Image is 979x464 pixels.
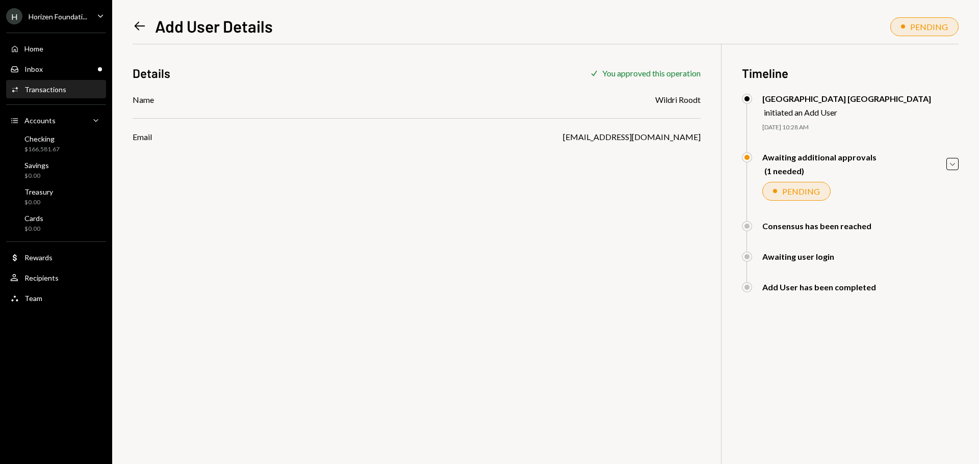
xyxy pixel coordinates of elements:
div: Recipients [24,274,59,282]
a: Cards$0.00 [6,211,106,235]
div: (1 needed) [764,166,877,176]
div: $0.00 [24,172,49,180]
div: [EMAIL_ADDRESS][DOMAIN_NAME] [563,131,701,143]
a: Accounts [6,111,106,129]
a: Recipients [6,268,106,287]
div: PENDING [910,22,948,32]
div: Accounts [24,116,56,125]
a: Treasury$0.00 [6,184,106,209]
div: Add User has been completed [762,282,876,292]
a: Transactions [6,80,106,98]
div: $166,581.67 [24,145,60,154]
div: $0.00 [24,225,43,233]
h3: Timeline [742,65,959,81]
a: Checking$166,581.67 [6,131,106,156]
a: Home [6,39,106,58]
div: initiated an Add User [764,107,931,117]
h3: Details [133,65,170,81]
a: Savings$0.00 [6,158,106,182]
div: $0.00 [24,198,53,207]
div: Treasury [24,187,53,196]
div: You approved this operation [602,68,701,78]
h1: Add User Details [155,16,273,36]
div: Name [133,94,154,106]
div: Email [133,131,152,143]
div: Cards [24,214,43,223]
div: PENDING [782,186,820,196]
div: Wildri Roodt [655,94,701,106]
div: Consensus has been reached [762,221,871,231]
div: Awaiting additional approvals [762,152,877,162]
a: Inbox [6,60,106,78]
div: Home [24,44,43,53]
div: Savings [24,161,49,170]
div: Inbox [24,65,43,73]
a: Team [6,289,106,307]
div: Transactions [24,85,66,94]
div: Horizen Foundati... [29,12,87,21]
div: Team [24,294,42,303]
div: Rewards [24,253,53,262]
div: [DATE] 10:28 AM [762,123,959,132]
div: H [6,8,22,24]
a: Rewards [6,248,106,266]
div: Checking [24,134,60,143]
div: Awaiting user login [762,252,834,261]
div: [GEOGRAPHIC_DATA] [GEOGRAPHIC_DATA] [762,94,931,103]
